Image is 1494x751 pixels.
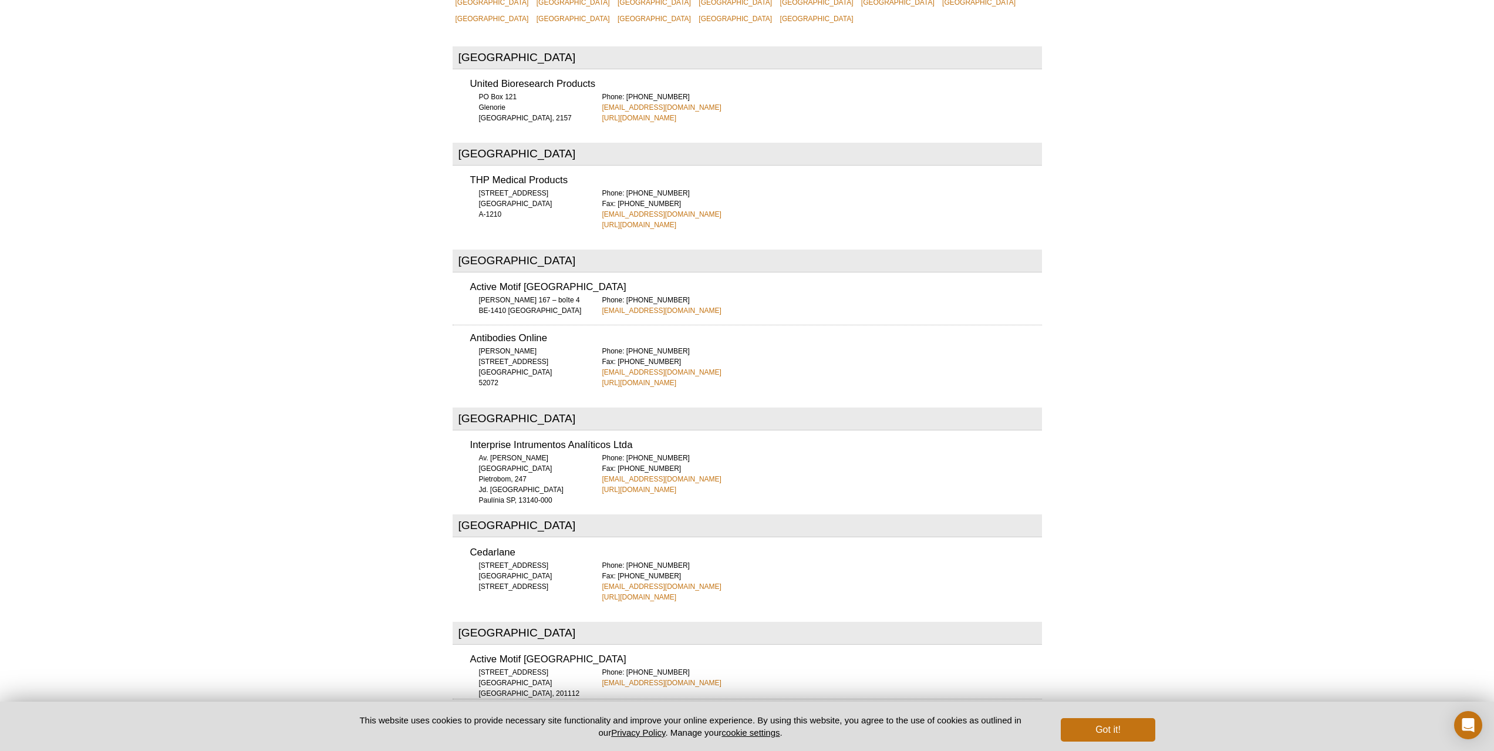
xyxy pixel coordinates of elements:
[602,453,1042,495] div: Phone: [PHONE_NUMBER] Fax: [PHONE_NUMBER]
[602,92,1042,123] div: Phone: [PHONE_NUMBER]
[470,282,1042,292] h3: Active Motif [GEOGRAPHIC_DATA]
[602,592,677,602] a: [URL][DOMAIN_NAME]
[602,484,677,495] a: [URL][DOMAIN_NAME]
[470,453,588,506] div: Av. [PERSON_NAME][GEOGRAPHIC_DATA] Pietrobom, 247 Jd. [GEOGRAPHIC_DATA] Paulínia SP, 13140-000
[602,560,1042,602] div: Phone: [PHONE_NUMBER] Fax: [PHONE_NUMBER]
[602,305,721,316] a: [EMAIL_ADDRESS][DOMAIN_NAME]
[470,667,588,699] div: [STREET_ADDRESS] [GEOGRAPHIC_DATA] [GEOGRAPHIC_DATA], 201112
[453,143,1042,166] h2: [GEOGRAPHIC_DATA]
[453,622,1042,645] h2: [GEOGRAPHIC_DATA]
[470,79,1042,89] h3: United Bioresearch Products
[470,188,588,220] div: [STREET_ADDRESS] [GEOGRAPHIC_DATA] A-1210
[602,113,677,123] a: [URL][DOMAIN_NAME]
[602,188,1042,230] div: Phone: [PHONE_NUMBER] Fax: [PHONE_NUMBER]
[470,334,1042,343] h3: Antibodies Online
[602,102,721,113] a: [EMAIL_ADDRESS][DOMAIN_NAME]
[696,11,775,27] a: [GEOGRAPHIC_DATA]
[602,367,721,378] a: [EMAIL_ADDRESS][DOMAIN_NAME]
[470,655,1042,665] h3: Active Motif [GEOGRAPHIC_DATA]
[453,11,532,27] a: [GEOGRAPHIC_DATA]
[615,11,694,27] a: [GEOGRAPHIC_DATA]
[453,514,1042,537] h2: [GEOGRAPHIC_DATA]
[1061,718,1155,742] button: Got it!
[339,714,1042,739] p: This website uses cookies to provide necessary site functionality and improve your online experie...
[470,346,588,388] div: [PERSON_NAME][STREET_ADDRESS] [GEOGRAPHIC_DATA] 52072
[534,11,613,27] a: [GEOGRAPHIC_DATA]
[470,548,1042,558] h3: Cedarlane
[602,474,721,484] a: [EMAIL_ADDRESS][DOMAIN_NAME]
[721,728,780,737] button: cookie settings
[602,209,721,220] a: [EMAIL_ADDRESS][DOMAIN_NAME]
[470,440,1042,450] h3: Interprise Intrumentos Analíticos Ltda
[470,176,1042,186] h3: THP Medical Products
[602,378,677,388] a: [URL][DOMAIN_NAME]
[602,667,1042,688] div: Phone: [PHONE_NUMBER]
[453,46,1042,69] h2: [GEOGRAPHIC_DATA]
[602,581,721,592] a: [EMAIL_ADDRESS][DOMAIN_NAME]
[470,295,588,316] div: [PERSON_NAME] 167 – boîte 4 BE-1410 [GEOGRAPHIC_DATA]
[602,220,677,230] a: [URL][DOMAIN_NAME]
[611,728,665,737] a: Privacy Policy
[777,11,856,27] a: [GEOGRAPHIC_DATA]
[602,295,1042,316] div: Phone: [PHONE_NUMBER]
[470,92,588,123] div: PO Box 121 Glenorie [GEOGRAPHIC_DATA], 2157
[453,250,1042,272] h2: [GEOGRAPHIC_DATA]
[602,346,1042,388] div: Phone: [PHONE_NUMBER] Fax: [PHONE_NUMBER]
[602,678,721,688] a: [EMAIL_ADDRESS][DOMAIN_NAME]
[453,408,1042,430] h2: [GEOGRAPHIC_DATA]
[470,560,588,592] div: [STREET_ADDRESS] [GEOGRAPHIC_DATA] [STREET_ADDRESS]
[1454,711,1482,739] div: Open Intercom Messenger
